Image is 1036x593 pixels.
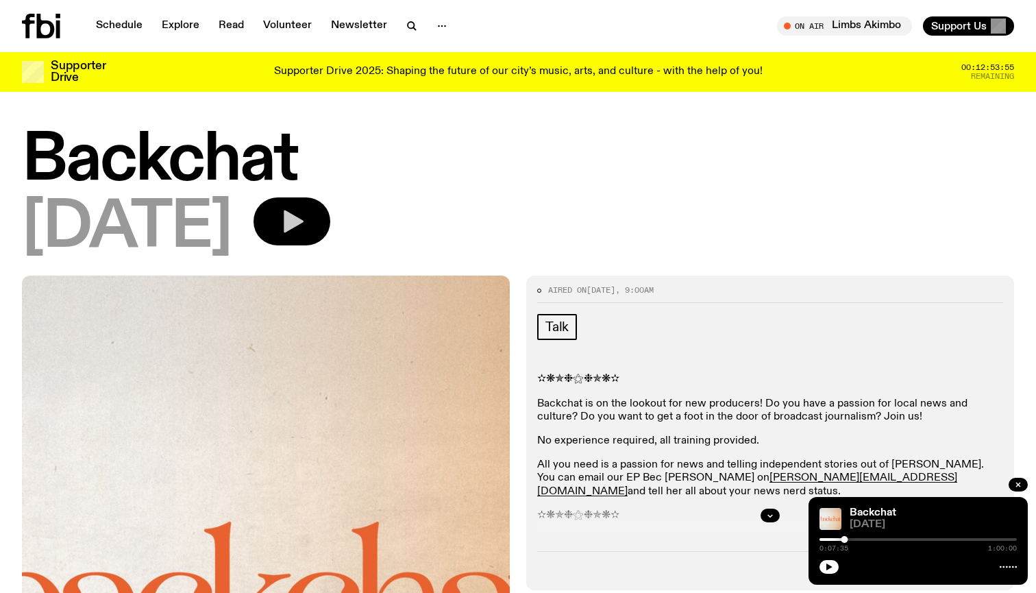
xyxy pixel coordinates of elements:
[537,314,577,340] a: Talk
[548,285,587,295] span: Aired on
[931,20,987,32] span: Support Us
[537,398,1003,424] p: Backchat is on the lookout for new producers! Do you have a passion for local news and culture? D...
[22,130,1014,192] h1: Backchat
[819,545,848,552] span: 0:07:35
[850,507,896,518] a: Backchat
[545,319,569,335] span: Talk
[210,16,252,36] a: Read
[255,16,320,36] a: Volunteer
[88,16,151,36] a: Schedule
[22,197,232,259] span: [DATE]
[323,16,395,36] a: Newsletter
[587,285,615,295] span: [DATE]
[153,16,208,36] a: Explore
[51,60,106,84] h3: Supporter Drive
[988,545,1017,552] span: 1:00:00
[777,16,912,36] button: On AirLimbs Akimbo
[537,373,1003,386] p: ✫❋✯❉⚝❉✯❋✫
[537,435,1003,448] p: No experience required, all training provided.
[615,285,654,295] span: , 9:00am
[850,520,1017,530] span: [DATE]
[537,459,1003,498] p: All you need is a passion for news and telling independent stories out of [PERSON_NAME]. You can ...
[971,73,1014,80] span: Remaining
[274,66,763,78] p: Supporter Drive 2025: Shaping the future of our city’s music, arts, and culture - with the help o...
[961,64,1014,71] span: 00:12:53:55
[923,16,1014,36] button: Support Us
